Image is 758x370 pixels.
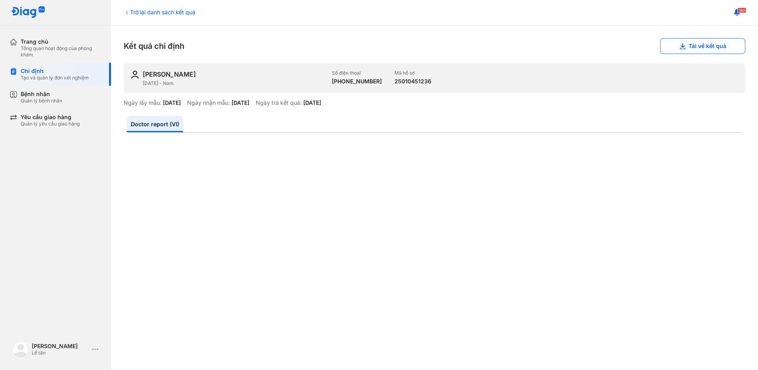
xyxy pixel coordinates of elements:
button: Tải về kết quả [660,38,745,54]
div: 25010451236 [394,78,431,85]
span: 180 [737,8,746,13]
div: Yêu cầu giao hàng [21,114,80,121]
div: Tổng quan hoạt động của phòng khám [21,45,101,58]
div: Quản lý yêu cầu giao hàng [21,121,80,127]
div: Quản lý bệnh nhân [21,98,62,104]
div: Kết quả chỉ định [124,38,745,54]
div: [DATE] [303,99,321,106]
div: [PHONE_NUMBER] [332,78,382,85]
div: [DATE] [163,99,181,106]
img: logo [13,341,29,357]
div: Trang chủ [21,38,101,45]
div: Ngày nhận mẫu: [187,99,230,106]
div: Ngày lấy mẫu: [124,99,161,106]
div: Chỉ định [21,67,89,75]
a: Doctor report (VI) [127,116,183,132]
div: [DATE] [232,99,249,106]
div: [PERSON_NAME] [32,343,89,350]
div: Số điện thoại [332,70,382,76]
div: Ngày trả kết quả: [256,99,302,106]
div: Trở lại danh sách kết quả [124,8,195,16]
div: Bệnh nhân [21,91,62,98]
img: user-icon [130,70,140,79]
div: Mã hồ sơ [394,70,431,76]
div: [PERSON_NAME] [143,70,196,79]
img: logo [11,6,45,19]
div: [DATE] - Nam [143,80,325,87]
div: Lễ tân [32,350,89,356]
div: Tạo và quản lý đơn xét nghiệm [21,75,89,81]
